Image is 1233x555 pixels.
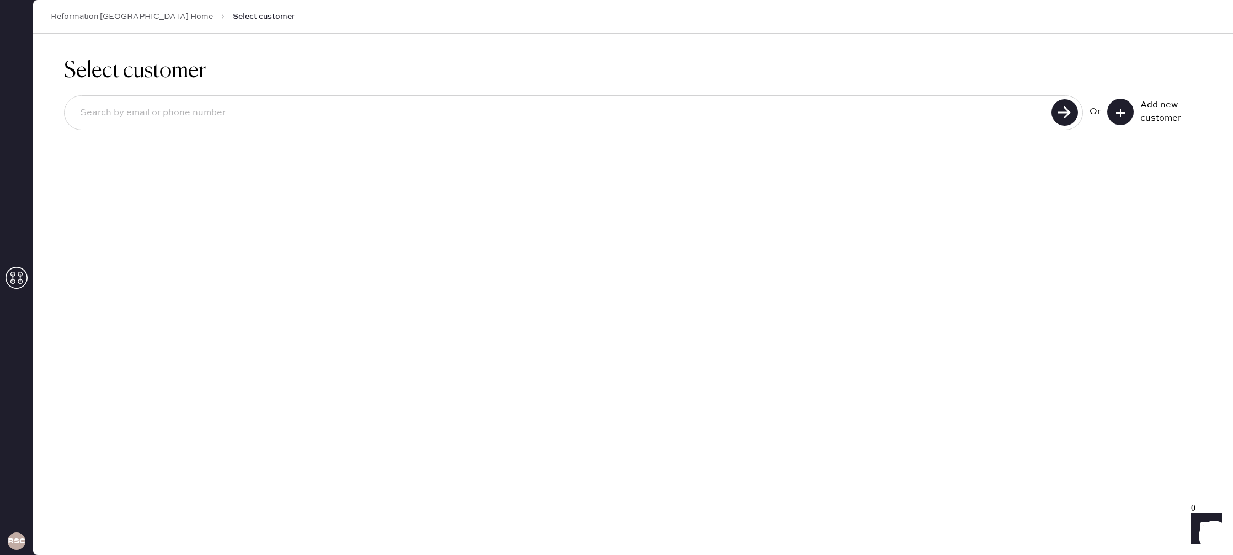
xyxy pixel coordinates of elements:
[1090,105,1101,118] div: Or
[1140,99,1195,125] div: Add new customer
[233,11,295,22] span: Select customer
[8,537,25,545] h3: RSCA
[64,58,1202,84] h1: Select customer
[71,100,1048,126] input: Search by email or phone number
[51,11,213,22] a: Reformation [GEOGRAPHIC_DATA] Home
[1181,505,1228,553] iframe: Front Chat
